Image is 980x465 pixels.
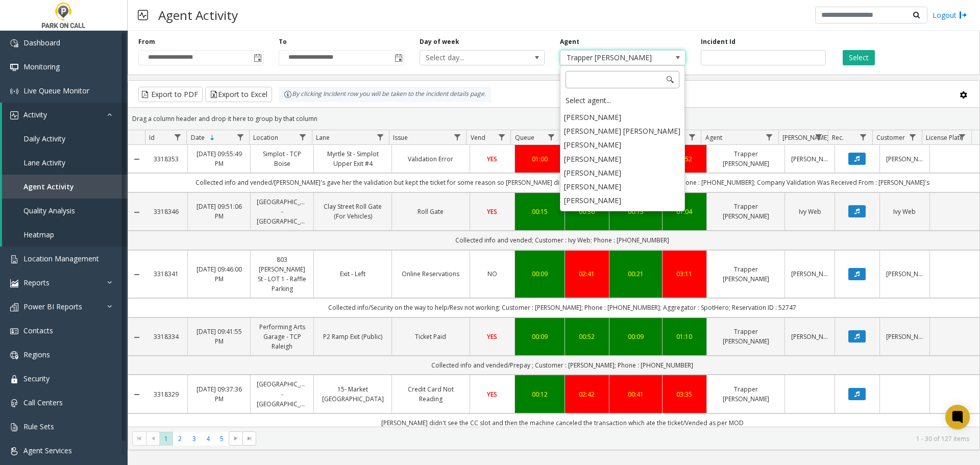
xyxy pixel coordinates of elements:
li: [PERSON_NAME] [561,180,683,193]
li: [PERSON_NAME] [561,138,683,152]
a: [GEOGRAPHIC_DATA] - [GEOGRAPHIC_DATA] [257,197,307,227]
span: License Plate [926,133,963,142]
span: Sortable [208,134,216,142]
img: 'icon' [10,375,18,383]
span: Date [191,133,205,142]
li: [PERSON_NAME] [561,166,683,180]
a: Trapper [PERSON_NAME] [713,264,778,284]
a: YES [476,389,508,399]
a: 02:42 [571,389,603,399]
a: Queue Filter Menu [544,130,558,144]
td: Collected info and vended/Prepay ; Customer : [PERSON_NAME]; Phone : [PHONE_NUMBER] [145,356,979,375]
a: 00:09 [521,269,558,279]
span: Rec. [832,133,844,142]
a: 01:04 [669,207,701,216]
span: Id [149,133,155,142]
span: Page 1 [159,432,173,446]
a: P2 Ramp Exit (Public) [320,332,385,341]
div: 01:10 [669,332,701,341]
span: Page 4 [201,432,215,446]
a: 3318346 [151,207,181,216]
span: [PERSON_NAME] [782,133,829,142]
img: infoIcon.svg [284,90,292,99]
img: 'icon' [10,327,18,335]
span: Reports [23,278,50,287]
a: Collapse Details [128,155,145,163]
span: Customer [876,133,905,142]
a: [GEOGRAPHIC_DATA] - [GEOGRAPHIC_DATA] [257,379,307,409]
div: Drag a column header and drop it here to group by that column [128,110,979,128]
a: 03:11 [669,269,701,279]
li: [PERSON_NAME] [PERSON_NAME] [561,124,683,138]
a: Agent Filter Menu [763,130,776,144]
a: [DATE] 09:46:00 PM [194,264,244,284]
a: YES [476,332,508,341]
a: [DATE] 09:55:49 PM [194,149,244,168]
a: Clay Street Roll Gate (For Vehicles) [320,202,385,221]
a: Ivy Web [886,207,923,216]
span: Location [253,133,278,142]
img: 'icon' [10,303,18,311]
img: 'icon' [10,39,18,47]
a: YES [476,154,508,164]
span: Vend [471,133,485,142]
span: Agent [705,133,722,142]
img: 'icon' [10,279,18,287]
div: Select agent... [561,93,683,108]
span: Location Management [23,254,99,263]
div: 00:52 [571,332,603,341]
a: Ivy Web [791,207,828,216]
a: Rec. Filter Menu [856,130,870,144]
a: 03:35 [669,389,701,399]
a: YES [476,207,508,216]
span: Go to the next page [229,431,242,446]
a: Myrtle St - Simplot Upper Exit #4 [320,149,385,168]
span: Toggle popup [252,51,263,65]
a: 3318329 [151,389,181,399]
span: Go to the last page [242,431,256,446]
a: 00:09 [521,332,558,341]
div: 00:15 [521,207,558,216]
a: [DATE] 09:37:36 PM [194,384,244,404]
span: Agent Activity [23,182,74,191]
span: Heatmap [23,230,54,239]
div: 02:41 [571,269,603,279]
a: Online Reservations [398,269,463,279]
span: Security [23,374,50,383]
span: YES [487,390,497,399]
img: 'icon' [10,423,18,431]
td: Collected info and vended; Customer : Ivy Web; Phone : [PHONE_NUMBER] [145,231,979,250]
img: pageIcon [138,3,148,28]
a: Simplot - TCP Boise [257,149,307,168]
a: 00:41 [616,389,655,399]
span: Regions [23,350,50,359]
a: [PERSON_NAME] [886,332,923,341]
a: Trapper [PERSON_NAME] [713,149,778,168]
a: 00:36 [571,207,603,216]
a: Collapse Details [128,271,145,279]
a: NO [476,269,508,279]
a: Trapper [PERSON_NAME] [713,384,778,404]
li: [PERSON_NAME] [561,152,683,166]
a: 00:12 [521,389,558,399]
kendo-pager-info: 1 - 30 of 127 items [262,434,969,443]
a: 00:09 [616,332,655,341]
a: Quality Analysis [2,199,128,223]
a: Date Filter Menu [233,130,247,144]
span: Lane Activity [23,158,65,167]
a: Lane Activity [2,151,128,175]
a: Daily Activity [2,127,128,151]
button: Export to Excel [205,87,272,102]
label: Day of week [420,37,459,46]
h3: Agent Activity [153,3,243,28]
span: Select day... [420,51,520,65]
a: License Plate Filter Menu [955,130,969,144]
td: Collected info and vended/[PERSON_NAME]'s gave her the validation but kept the ticket for some re... [145,173,979,192]
img: 'icon' [10,255,18,263]
a: Activity [2,103,128,127]
span: Dashboard [23,38,60,47]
